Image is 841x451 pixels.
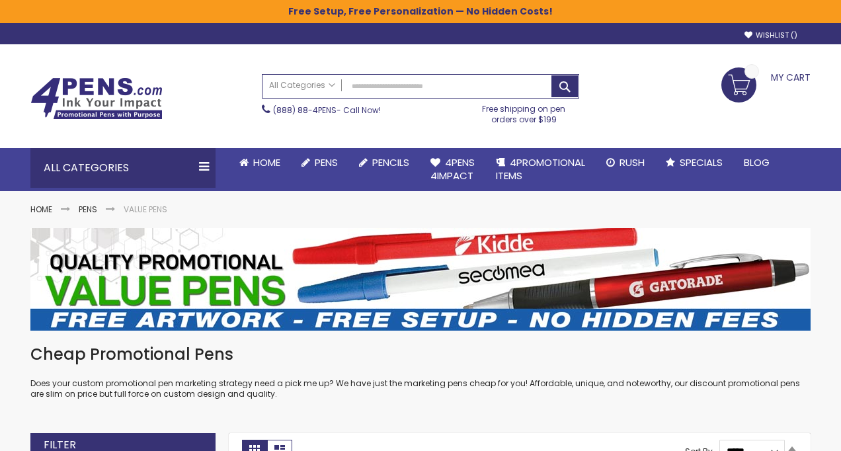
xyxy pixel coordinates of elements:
[420,148,485,191] a: 4Pens4impact
[273,104,381,116] span: - Call Now!
[291,148,348,177] a: Pens
[269,80,335,91] span: All Categories
[744,30,797,40] a: Wishlist
[348,148,420,177] a: Pencils
[30,148,216,188] div: All Categories
[30,228,811,331] img: Value Pens
[124,204,167,215] strong: Value Pens
[262,75,342,97] a: All Categories
[229,148,291,177] a: Home
[496,155,585,183] span: 4PROMOTIONAL ITEMS
[30,77,163,120] img: 4Pens Custom Pens and Promotional Products
[596,148,655,177] a: Rush
[744,155,770,169] span: Blog
[430,155,475,183] span: 4Pens 4impact
[253,155,280,169] span: Home
[315,155,338,169] span: Pens
[733,148,780,177] a: Blog
[469,99,580,125] div: Free shipping on pen orders over $199
[372,155,409,169] span: Pencils
[30,204,52,215] a: Home
[273,104,337,116] a: (888) 88-4PENS
[620,155,645,169] span: Rush
[655,148,733,177] a: Specials
[79,204,97,215] a: Pens
[485,148,596,191] a: 4PROMOTIONALITEMS
[30,344,811,365] h1: Cheap Promotional Pens
[30,344,811,400] div: Does your custom promotional pen marketing strategy need a pick me up? We have just the marketing...
[680,155,723,169] span: Specials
